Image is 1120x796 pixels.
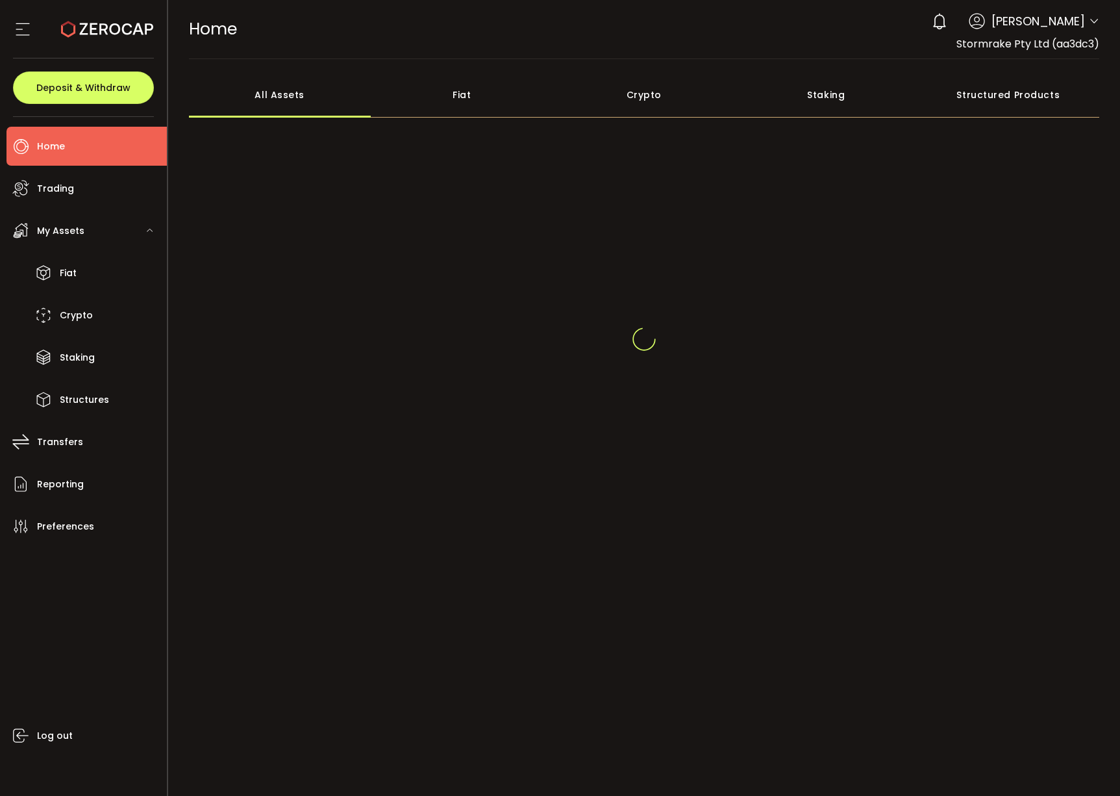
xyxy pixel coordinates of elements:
span: Stormrake Pty Ltd (aa3dc3) [956,36,1099,51]
div: Crypto [553,72,736,118]
div: Structured Products [917,72,1100,118]
span: Home [37,137,65,156]
span: Reporting [37,475,84,494]
span: Trading [37,179,74,198]
span: Structures [60,391,109,409]
span: Home [189,18,237,40]
div: Staking [735,72,917,118]
span: Transfers [37,433,83,452]
span: Fiat [60,264,77,283]
span: Preferences [37,517,94,536]
span: My Assets [37,222,84,240]
div: Fiat [371,72,553,118]
span: Staking [60,348,95,367]
span: Deposit & Withdraw [36,83,131,92]
span: Log out [37,726,73,745]
div: All Assets [189,72,371,118]
span: Crypto [60,306,93,325]
button: Deposit & Withdraw [13,71,154,104]
span: [PERSON_NAME] [991,12,1085,30]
